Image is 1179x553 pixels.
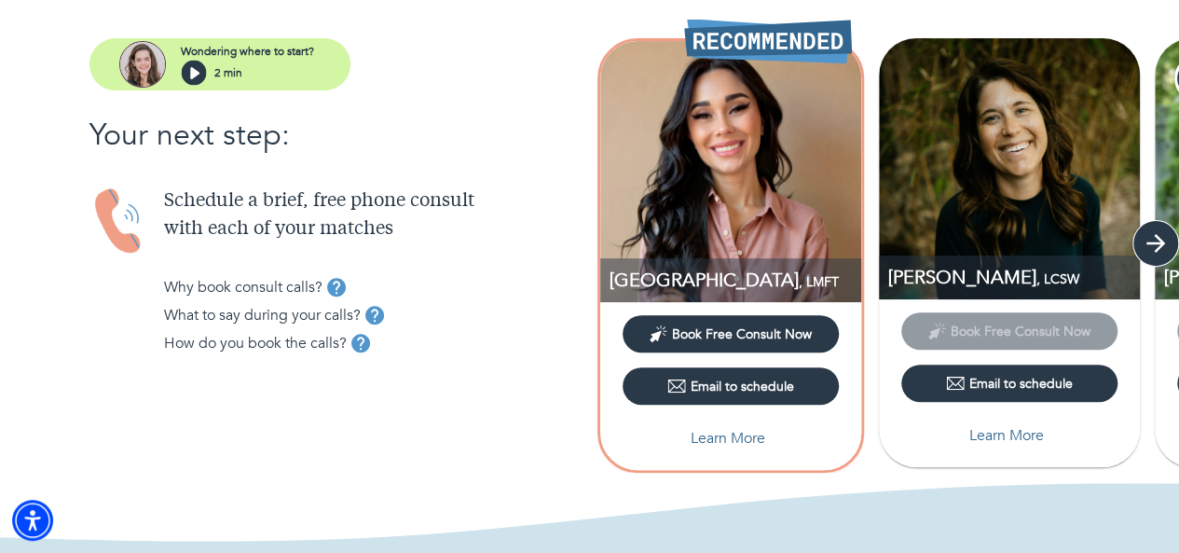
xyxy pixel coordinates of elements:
[89,187,149,256] img: Handset
[361,301,389,329] button: tooltip
[901,417,1117,454] button: Learn More
[691,427,765,449] p: Learn More
[901,365,1117,402] button: Email to schedule
[600,41,861,302] img: Alexandria Guerrero profile
[888,265,1140,290] p: [PERSON_NAME]
[901,322,1117,339] span: This provider has not yet shared their calendar link. Please email the provider to schedule
[12,500,53,541] div: Accessibility Menu
[322,273,350,301] button: tooltip
[969,424,1044,447] p: Learn More
[684,19,852,63] img: Recommended Therapist
[181,43,314,60] p: Wondering where to start?
[667,377,794,395] div: Email to schedule
[879,38,1140,299] img: Jennifer McCombs profile
[623,420,839,457] button: Learn More
[164,304,361,326] p: What to say during your calls?
[799,273,839,291] span: , LMFT
[623,367,839,405] button: Email to schedule
[119,41,166,88] img: assistant
[164,187,590,243] p: Schedule a brief, free phone consult with each of your matches
[672,325,812,343] span: Book Free Consult Now
[164,276,322,298] p: Why book consult calls?
[347,329,375,357] button: tooltip
[214,64,242,81] p: 2 min
[623,315,839,353] button: Book Free Consult Now
[610,268,861,293] p: LMFT
[1036,270,1079,288] span: , LCSW
[946,374,1073,393] div: Email to schedule
[164,332,347,354] p: How do you book the calls?
[89,38,350,90] button: assistantWondering where to start?2 min
[89,113,590,158] p: Your next step:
